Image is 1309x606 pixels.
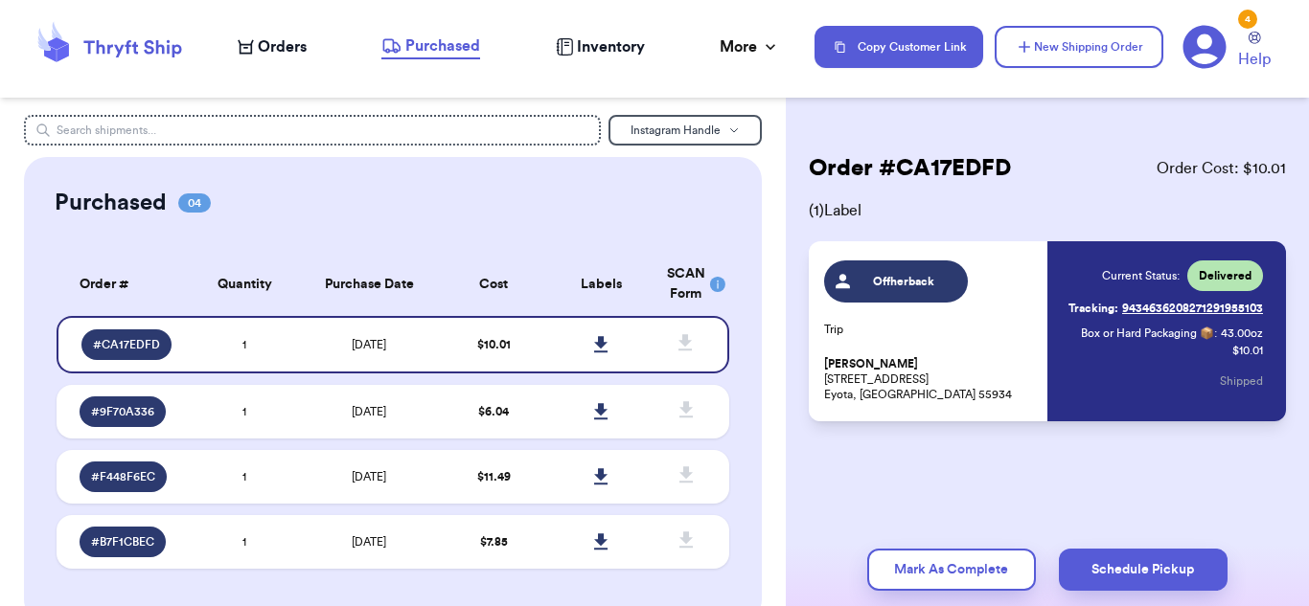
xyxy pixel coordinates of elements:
[609,115,762,146] button: Instagram Handle
[1214,325,1217,341] span: :
[859,274,950,289] span: Offherback
[91,404,154,419] span: # 9F70A336
[1183,25,1227,69] a: 4
[93,337,160,352] span: # CA17EDFD
[477,339,511,350] span: $ 10.01
[91,469,155,484] span: # F448F6EC
[547,253,654,316] th: Labels
[1102,268,1180,283] span: Current Status:
[55,188,167,218] h2: Purchased
[24,115,601,146] input: Search shipments...
[57,253,191,316] th: Order #
[478,406,509,417] span: $ 6.04
[238,35,307,58] a: Orders
[352,471,386,483] span: [DATE]
[556,35,645,58] a: Inventory
[242,339,246,350] span: 1
[1238,10,1257,29] div: 4
[352,536,386,548] span: [DATE]
[242,536,246,548] span: 1
[1238,48,1271,71] span: Help
[1232,343,1263,358] p: $ 10.01
[824,357,918,371] span: [PERSON_NAME]
[91,534,154,550] span: # B7F1CBEC
[1068,293,1263,324] a: Tracking:9434636208271291955103
[809,199,1286,222] span: ( 1 ) Label
[815,26,983,68] button: Copy Customer Link
[381,34,480,59] a: Purchased
[577,35,645,58] span: Inventory
[1081,327,1214,339] span: Box or Hard Packaging 📦
[1157,157,1286,180] span: Order Cost: $ 10.01
[258,35,307,58] span: Orders
[1221,325,1263,341] span: 43.00 oz
[477,471,511,483] span: $ 11.49
[824,322,1036,337] p: Trip
[178,193,211,213] span: 04
[1068,301,1118,316] span: Tracking:
[631,124,721,136] span: Instagram Handle
[1059,549,1228,591] button: Schedule Pickup
[405,34,480,57] span: Purchased
[867,549,1036,591] button: Mark As Complete
[1220,360,1263,402] button: Shipped
[480,536,508,548] span: $ 7.85
[1238,32,1271,71] a: Help
[242,406,246,417] span: 1
[667,264,706,304] div: SCAN Form
[298,253,440,316] th: Purchase Date
[242,471,246,483] span: 1
[352,339,386,350] span: [DATE]
[809,153,1011,184] h2: Order # CA17EDFD
[995,26,1163,68] button: New Shipping Order
[824,356,1036,402] p: [STREET_ADDRESS] Eyota, [GEOGRAPHIC_DATA] 55934
[440,253,547,316] th: Cost
[1199,268,1252,283] span: Delivered
[352,406,386,417] span: [DATE]
[191,253,298,316] th: Quantity
[720,35,780,58] div: More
